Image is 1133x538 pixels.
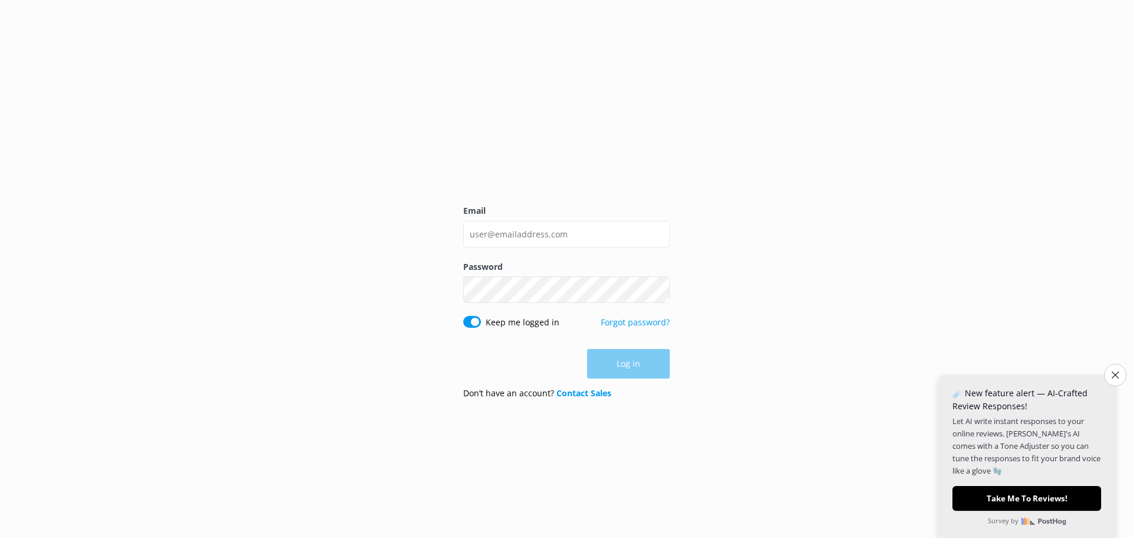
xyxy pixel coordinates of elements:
label: Email [463,204,670,217]
a: Contact Sales [556,387,611,399]
label: Password [463,260,670,273]
label: Keep me logged in [486,316,559,329]
p: Don’t have an account? [463,387,611,400]
a: Forgot password? [601,317,670,328]
input: user@emailaddress.com [463,221,670,247]
button: Show password [646,278,670,302]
